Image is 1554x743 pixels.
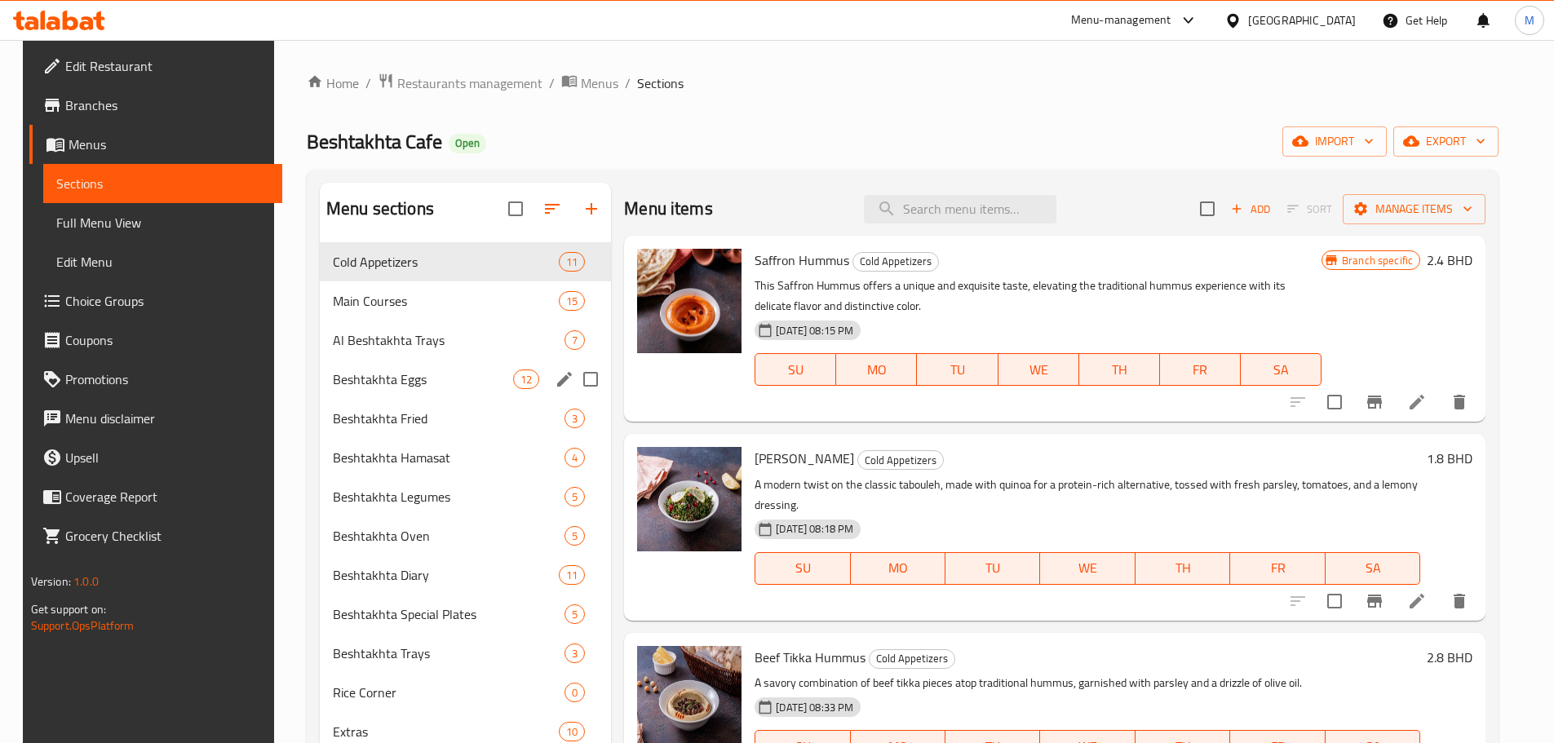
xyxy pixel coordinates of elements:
[320,360,611,399] div: Beshtakhta Eggs12edit
[572,189,611,228] button: Add section
[378,73,542,94] a: Restaurants management
[333,291,559,311] div: Main Courses
[333,683,564,702] span: Rice Corner
[1525,11,1534,29] span: M
[560,254,584,270] span: 11
[769,323,860,338] span: [DATE] 08:15 PM
[449,134,486,153] div: Open
[320,399,611,438] div: Beshtakhta Fried3
[755,673,1420,693] p: A savory combination of beef tikka pieces atop traditional hummus, garnished with parsley and a d...
[320,673,611,712] div: Rice Corner0
[1427,447,1472,470] h6: 1.8 BHD
[1326,552,1420,585] button: SA
[565,450,584,466] span: 4
[333,409,564,428] span: Beshtakhta Fried
[1230,552,1325,585] button: FR
[320,555,611,595] div: Beshtakhta Diary11
[565,411,584,427] span: 3
[559,722,585,741] div: items
[307,73,1499,94] nav: breadcrumb
[624,197,713,221] h2: Menu items
[1040,552,1135,585] button: WE
[29,125,282,164] a: Menus
[333,604,564,624] div: Beshtakhta Special Plates
[449,136,486,150] span: Open
[1393,126,1499,157] button: export
[565,529,584,544] span: 5
[564,604,585,624] div: items
[326,197,434,221] h2: Menu sections
[1167,358,1234,382] span: FR
[564,487,585,506] div: items
[1407,591,1427,611] a: Edit menu item
[307,123,442,160] span: Beshtakhta Cafe
[560,724,584,740] span: 10
[1136,552,1230,585] button: TH
[755,645,866,670] span: Beef Tikka Hummus
[581,73,618,93] span: Menus
[56,213,269,232] span: Full Menu View
[29,321,282,360] a: Coupons
[513,369,539,389] div: items
[755,248,849,272] span: Saffron Hummus
[31,615,135,636] a: Support.OpsPlatform
[1047,556,1128,580] span: WE
[29,281,282,321] a: Choice Groups
[762,358,830,382] span: SU
[29,477,282,516] a: Coverage Report
[564,409,585,428] div: items
[1332,556,1414,580] span: SA
[952,556,1034,580] span: TU
[307,73,359,93] a: Home
[65,291,269,311] span: Choice Groups
[559,291,585,311] div: items
[43,203,282,242] a: Full Menu View
[333,252,559,272] div: Cold Appetizers
[65,95,269,115] span: Branches
[31,571,71,592] span: Version:
[869,649,955,669] div: Cold Appetizers
[320,595,611,634] div: Beshtakhta Special Plates5
[365,73,371,93] li: /
[333,722,559,741] div: Extras
[843,358,910,382] span: MO
[857,450,944,470] div: Cold Appetizers
[769,700,860,715] span: [DATE] 08:33 PM
[769,521,860,537] span: [DATE] 08:18 PM
[560,568,584,583] span: 11
[1224,197,1277,222] button: Add
[498,192,533,226] span: Select all sections
[320,516,611,555] div: Beshtakhta Oven5
[65,330,269,350] span: Coupons
[1355,383,1394,422] button: Branch-specific-item
[320,281,611,321] div: Main Courses15
[755,276,1322,316] p: This Saffron Hummus offers a unique and exquisite taste, elevating the traditional hummus experie...
[836,353,917,386] button: MO
[43,242,282,281] a: Edit Menu
[564,330,585,350] div: items
[1160,353,1241,386] button: FR
[1406,131,1485,152] span: export
[755,475,1420,515] p: A modern twist on the classic tabouleh, made with quinoa for a protein-rich alternative, tossed w...
[1440,383,1479,422] button: delete
[1282,126,1387,157] button: import
[333,448,564,467] div: Beshtakhta Hamasat
[1079,353,1160,386] button: TH
[320,242,611,281] div: Cold Appetizers11
[998,353,1079,386] button: WE
[333,369,513,389] span: Beshtakhta Eggs
[564,526,585,546] div: items
[1229,200,1273,219] span: Add
[857,556,939,580] span: MO
[65,487,269,506] span: Coverage Report
[320,634,611,673] div: Beshtakhta Trays3
[333,565,559,585] span: Beshtakhta Diary
[565,333,584,348] span: 7
[945,552,1040,585] button: TU
[864,195,1056,223] input: search
[1343,194,1485,224] button: Manage items
[397,73,542,93] span: Restaurants management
